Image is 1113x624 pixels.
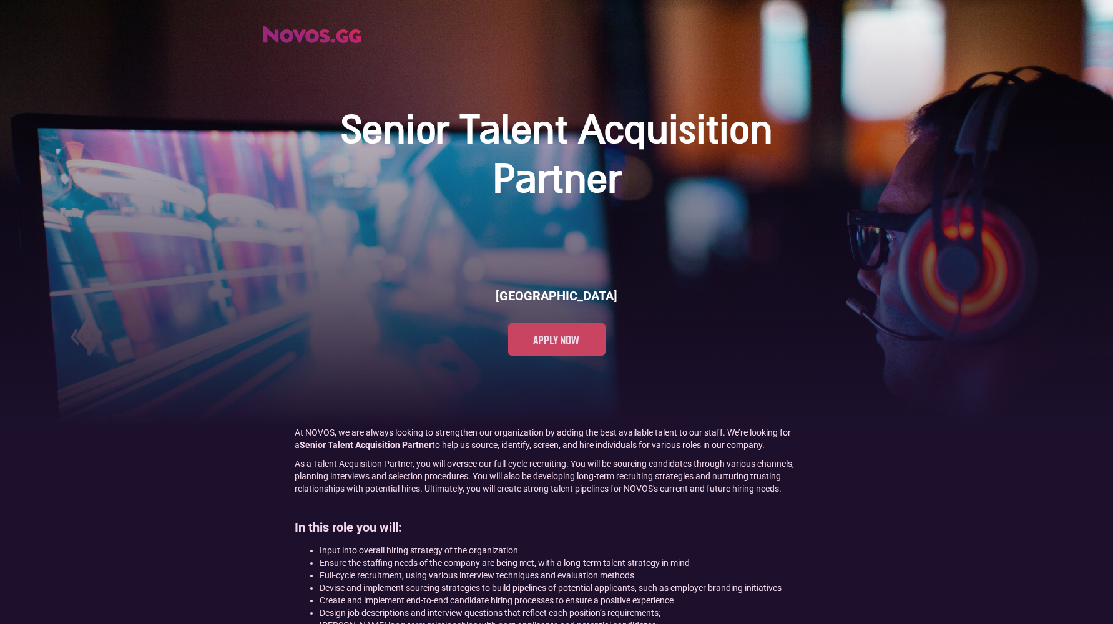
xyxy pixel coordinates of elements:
h1: Senior Talent Acquisition Partner [307,107,807,206]
li: Full-cycle recruitment, using various interview techniques and evaluation methods [320,569,819,582]
p: As a Talent Acquisition Partner, you will oversee our full-cycle recruiting. You will be sourcing... [295,457,819,495]
li: Create and implement end-to-end candidate hiring processes to ensure a positive experience [320,594,819,607]
strong: In this role you will: [295,520,402,535]
a: Apply now [508,323,606,356]
h6: [GEOGRAPHIC_DATA] [496,287,617,305]
p: At NOVOS, we are always looking to strengthen our organization by adding the best available talen... [295,426,819,451]
li: Input into overall hiring strategy of the organization [320,544,819,557]
li: Design job descriptions and interview questions that reflect each position’s requirements; [320,607,819,619]
strong: Senior Talent Acquisition Partner [300,440,432,450]
li: Devise and implement sourcing strategies to build pipelines of potential applicants, such as empl... [320,582,819,594]
li: Ensure the staffing needs of the company are being met, with a long-term talent strategy in mind [320,557,819,569]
